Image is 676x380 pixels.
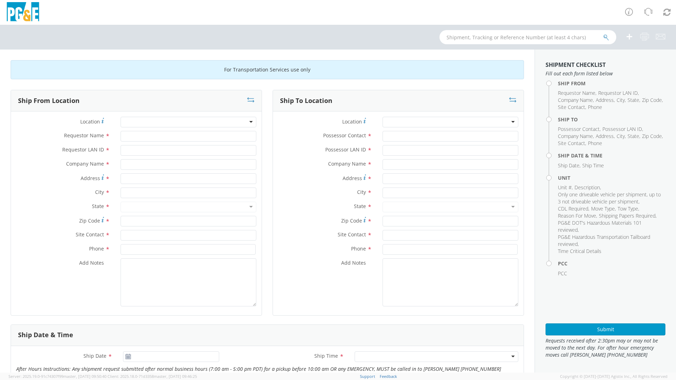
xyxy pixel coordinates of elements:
[599,212,657,219] li: ,
[154,374,197,379] span: master, [DATE] 09:46:25
[64,132,104,139] span: Requestor Name
[642,133,662,139] span: Zip Code
[314,352,338,359] span: Ship Time
[602,126,643,133] li: ,
[628,133,639,139] span: State
[79,217,100,224] span: Zip Code
[79,259,104,266] span: Add Notes
[360,374,375,379] a: Support
[558,248,601,254] span: Time Critical Details
[628,97,640,104] li: ,
[598,90,638,96] span: Requestor LAN ID
[558,219,642,233] span: PG&E DOT's Hazardous Materials 101 reviewed
[558,90,595,96] span: Requestor Name
[558,126,600,132] span: Possessor Contact
[323,132,366,139] span: Possessor Contact
[558,212,596,219] span: Reason For Move
[83,352,106,359] span: Ship Date
[546,323,665,335] button: Submit
[558,117,665,122] h4: Ship To
[92,203,104,209] span: State
[558,205,589,212] li: ,
[546,70,665,77] span: Fill out each form listed below
[558,81,665,86] h4: Ship From
[380,374,397,379] a: Feedback
[617,133,626,140] li: ,
[628,133,640,140] li: ,
[342,118,362,125] span: Location
[558,140,585,146] span: Site Contact
[66,160,104,167] span: Company Name
[582,162,604,169] span: Ship Time
[18,97,80,104] h3: Ship From Location
[558,97,594,104] li: ,
[588,140,602,146] span: Phone
[596,97,614,103] span: Address
[558,270,567,277] span: PCC
[599,212,655,219] span: Shipping Papers Required
[596,97,615,104] li: ,
[558,97,593,103] span: Company Name
[602,126,642,132] span: Possessor LAN ID
[5,2,41,23] img: pge-logo-06675f144f4cfa6a6814.png
[18,332,73,339] h3: Ship Date & Time
[558,212,597,219] li: ,
[95,189,104,195] span: City
[558,153,665,158] h4: Ship Date & Time
[546,337,665,358] span: Requests received after 2:30pm may or may not be moved to the next day. For after hour emergency ...
[618,205,639,212] li: ,
[575,184,601,191] li: ,
[596,133,615,140] li: ,
[558,140,586,147] li: ,
[558,104,585,110] span: Site Contact
[558,184,572,191] span: Unit #
[280,97,332,104] h3: Ship To Location
[558,90,596,97] li: ,
[617,97,626,104] li: ,
[63,374,106,379] span: master, [DATE] 09:50:40
[598,90,639,97] li: ,
[558,162,581,169] li: ,
[642,97,662,103] span: Zip Code
[546,61,606,69] strong: Shipment Checklist
[16,365,501,379] i: After Hours Instructions: Any shipment request submitted after normal business hours (7:00 am - 5...
[89,245,104,252] span: Phone
[588,104,602,110] span: Phone
[558,234,664,248] li: ,
[558,205,588,212] span: CDL Required
[328,160,366,167] span: Company Name
[558,126,601,133] li: ,
[591,205,615,212] span: Move Type
[642,133,663,140] li: ,
[325,146,366,153] span: Possessor LAN ID
[80,118,100,125] span: Location
[341,217,362,224] span: Zip Code
[343,175,362,182] span: Address
[617,97,625,103] span: City
[591,205,616,212] li: ,
[558,191,661,205] span: Only one driveable vehicle per shipment, up to 3 not driveable vehicle per shipment
[558,133,594,140] li: ,
[439,30,616,44] input: Shipment, Tracking or Reference Number (at least 4 chars)
[628,97,639,103] span: State
[107,374,197,379] span: Client: 2025.18.0-71d3358
[351,245,366,252] span: Phone
[642,97,663,104] li: ,
[8,374,106,379] span: Server: 2025.19.0-91c74307f99
[558,191,664,205] li: ,
[558,162,579,169] span: Ship Date
[558,219,664,234] li: ,
[62,146,104,153] span: Requestor LAN ID
[76,231,104,238] span: Site Contact
[575,184,600,191] span: Description
[596,133,614,139] span: Address
[81,175,100,182] span: Address
[357,189,366,195] span: City
[558,184,573,191] li: ,
[617,133,625,139] span: City
[558,133,593,139] span: Company Name
[558,175,665,180] h4: Unit
[341,259,366,266] span: Add Notes
[560,374,668,379] span: Copyright © [DATE]-[DATE] Agistix Inc., All Rights Reserved
[558,261,665,266] h4: PCC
